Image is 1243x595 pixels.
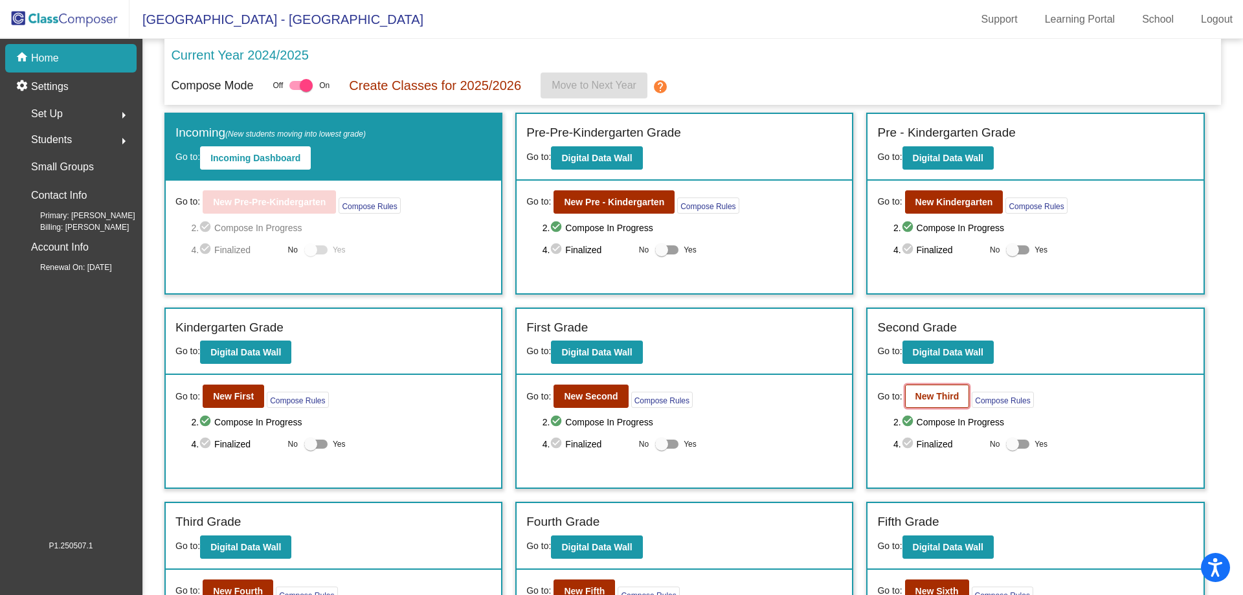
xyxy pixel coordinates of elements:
[213,391,254,401] b: New First
[526,152,551,162] span: Go to:
[31,51,59,66] p: Home
[175,152,200,162] span: Go to:
[550,436,565,452] mat-icon: check_circle
[893,242,983,258] span: 4. Finalized
[116,133,131,149] mat-icon: arrow_right
[288,438,298,450] span: No
[203,385,264,408] button: New First
[210,542,281,552] b: Digital Data Wall
[31,105,63,123] span: Set Up
[561,347,632,357] b: Digital Data Wall
[877,390,902,403] span: Go to:
[564,391,618,401] b: New Second
[902,146,994,170] button: Digital Data Wall
[561,153,632,163] b: Digital Data Wall
[175,513,241,532] label: Third Grade
[639,244,649,256] span: No
[543,242,633,258] span: 4. Finalized
[990,244,1000,256] span: No
[31,131,72,149] span: Students
[191,414,491,430] span: 2. Compose In Progress
[550,242,565,258] mat-icon: check_circle
[199,242,214,258] mat-icon: check_circle
[31,238,89,256] p: Account Info
[639,438,649,450] span: No
[541,73,647,98] button: Move to Next Year
[333,242,346,258] span: Yes
[526,319,588,337] label: First Grade
[543,436,633,452] span: 4. Finalized
[877,152,902,162] span: Go to:
[333,436,346,452] span: Yes
[203,190,336,214] button: New Pre-Pre-Kindergarten
[171,45,308,65] p: Current Year 2024/2025
[191,220,491,236] span: 2. Compose In Progress
[199,414,214,430] mat-icon: check_circle
[129,9,423,30] span: [GEOGRAPHIC_DATA] - [GEOGRAPHIC_DATA]
[901,414,917,430] mat-icon: check_circle
[905,385,970,408] button: New Third
[653,79,668,95] mat-icon: help
[631,392,693,408] button: Compose Rules
[1005,197,1067,214] button: Compose Rules
[526,513,599,532] label: Fourth Grade
[199,220,214,236] mat-icon: check_circle
[684,436,697,452] span: Yes
[19,262,111,273] span: Renewal On: [DATE]
[550,220,565,236] mat-icon: check_circle
[972,392,1033,408] button: Compose Rules
[971,9,1028,30] a: Support
[913,347,983,357] b: Digital Data Wall
[526,390,551,403] span: Go to:
[175,541,200,551] span: Go to:
[893,436,983,452] span: 4. Finalized
[990,438,1000,450] span: No
[550,414,565,430] mat-icon: check_circle
[554,190,675,214] button: New Pre - Kindergarten
[526,346,551,356] span: Go to:
[16,79,31,95] mat-icon: settings
[551,535,642,559] button: Digital Data Wall
[901,220,917,236] mat-icon: check_circle
[877,124,1015,142] label: Pre - Kindergarten Grade
[915,197,993,207] b: New Kindergarten
[677,197,739,214] button: Compose Rules
[200,535,291,559] button: Digital Data Wall
[175,390,200,403] span: Go to:
[877,319,957,337] label: Second Grade
[339,197,400,214] button: Compose Rules
[877,346,902,356] span: Go to:
[175,346,200,356] span: Go to:
[901,242,917,258] mat-icon: check_circle
[210,347,281,357] b: Digital Data Wall
[561,542,632,552] b: Digital Data Wall
[902,341,994,364] button: Digital Data Wall
[31,79,69,95] p: Settings
[526,541,551,551] span: Go to:
[200,341,291,364] button: Digital Data Wall
[225,129,366,139] span: (New students moving into lowest grade)
[543,220,843,236] span: 2. Compose In Progress
[554,385,628,408] button: New Second
[526,195,551,208] span: Go to:
[551,146,642,170] button: Digital Data Wall
[552,80,636,91] span: Move to Next Year
[901,436,917,452] mat-icon: check_circle
[199,436,214,452] mat-icon: check_circle
[175,124,366,142] label: Incoming
[19,221,129,233] span: Billing: [PERSON_NAME]
[213,197,326,207] b: New Pre-Pre-Kindergarten
[564,197,664,207] b: New Pre - Kindergarten
[175,195,200,208] span: Go to:
[267,392,328,408] button: Compose Rules
[913,153,983,163] b: Digital Data Wall
[902,535,994,559] button: Digital Data Wall
[1035,436,1047,452] span: Yes
[16,51,31,66] mat-icon: home
[175,319,284,337] label: Kindergarten Grade
[543,414,843,430] span: 2. Compose In Progress
[913,542,983,552] b: Digital Data Wall
[1035,242,1047,258] span: Yes
[877,513,939,532] label: Fifth Grade
[349,76,521,95] p: Create Classes for 2025/2026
